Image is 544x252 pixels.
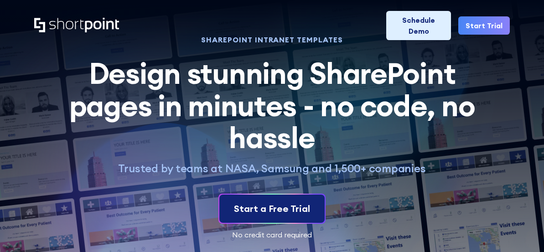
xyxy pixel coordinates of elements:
[34,231,510,238] div: No credit card required
[34,18,119,33] a: Home
[386,11,451,40] a: Schedule Demo
[219,195,325,223] a: Start a Free Trial
[234,202,310,216] div: Start a Free Trial
[59,161,486,175] p: Trusted by teams at NASA, Samsung and 1,500+ companies
[458,16,510,35] a: Start Trial
[59,57,486,154] h2: Design stunning SharePoint pages in minutes - no code, no hassle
